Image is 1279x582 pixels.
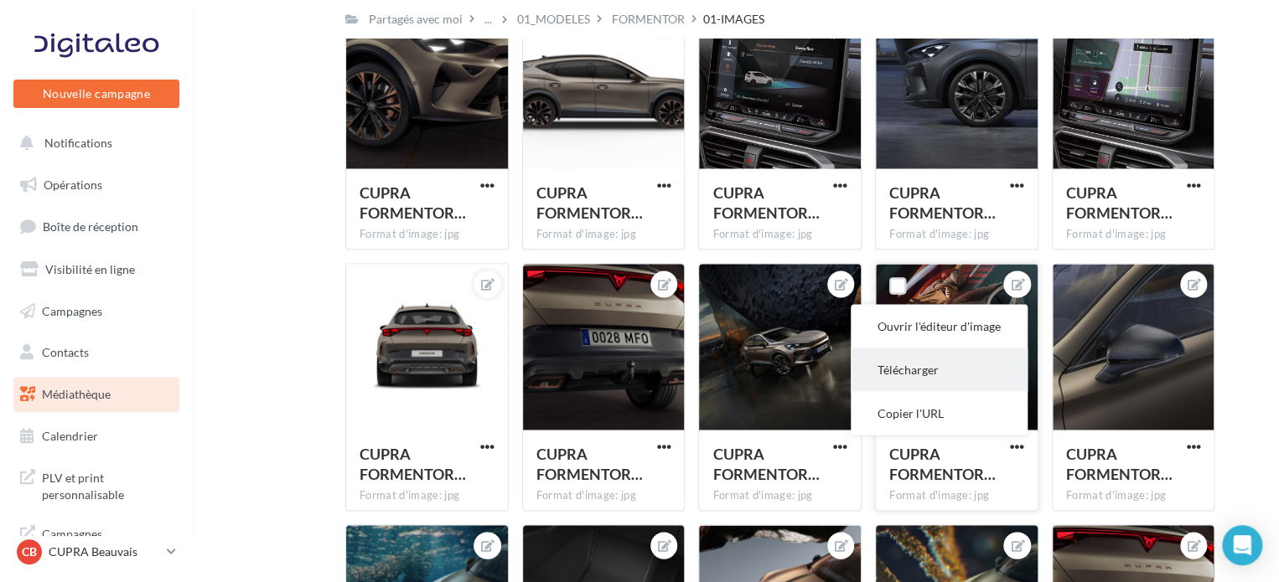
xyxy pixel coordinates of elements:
[360,487,495,502] div: Format d'image: jpg
[369,11,463,28] div: Partagés avec moi
[889,183,996,221] span: CUPRA FORMENTOR PA 023
[360,226,495,241] div: Format d'image: jpg
[42,466,173,502] span: PLV et print personnalisable
[42,429,98,443] span: Calendrier
[712,226,847,241] div: Format d'image: jpg
[889,487,1024,502] div: Format d'image: jpg
[10,419,183,454] a: Calendrier
[1066,183,1173,221] span: CUPRA FORMENTOR PA 181
[517,11,590,28] div: 01_MODELES
[10,460,183,509] a: PLV et print personnalisable
[10,252,183,287] a: Visibilité en ligne
[10,209,183,245] a: Boîte de réception
[536,444,643,482] span: CUPRA FORMENTOR PA 152
[10,335,183,370] a: Contacts
[1066,487,1201,502] div: Format d'image: jpg
[612,11,685,28] div: FORMENTOR
[889,444,996,482] span: CUPRA FORMENTOR PA 173
[22,543,37,560] span: CB
[49,543,160,560] p: CUPRA Beauvais
[42,387,111,401] span: Médiathèque
[851,348,1028,391] button: Télécharger
[536,226,671,241] div: Format d'image: jpg
[712,444,819,482] span: CUPRA FORMENTOR PA 168
[44,178,102,192] span: Opérations
[851,391,1028,435] button: Copier l'URL
[1066,226,1201,241] div: Format d'image: jpg
[851,304,1028,348] button: Ouvrir l'éditeur d'image
[13,80,179,108] button: Nouvelle campagne
[703,11,764,28] div: 01-IMAGES
[712,183,819,221] span: CUPRA FORMENTOR PA 180
[10,294,183,329] a: Campagnes
[360,444,466,482] span: CUPRA FORMENTOR PA 139
[536,487,671,502] div: Format d'image: jpg
[481,8,495,31] div: ...
[42,523,173,559] span: Campagnes DataOnDemand
[42,345,89,359] span: Contacts
[1066,444,1173,482] span: CUPRA FORMENTOR PA 027
[10,377,183,412] a: Médiathèque
[43,219,138,234] span: Boîte de réception
[13,536,179,568] a: CB CUPRA Beauvais
[44,136,112,150] span: Notifications
[360,183,466,221] span: CUPRA FORMENTOR PA 149
[712,487,847,502] div: Format d'image: jpg
[1222,525,1262,565] div: Open Intercom Messenger
[889,226,1024,241] div: Format d'image: jpg
[42,303,102,317] span: Campagnes
[10,167,183,203] a: Opérations
[45,262,135,276] span: Visibilité en ligne
[10,516,183,565] a: Campagnes DataOnDemand
[10,126,176,161] button: Notifications
[536,183,643,221] span: CUPRA FORMENTOR PA 140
